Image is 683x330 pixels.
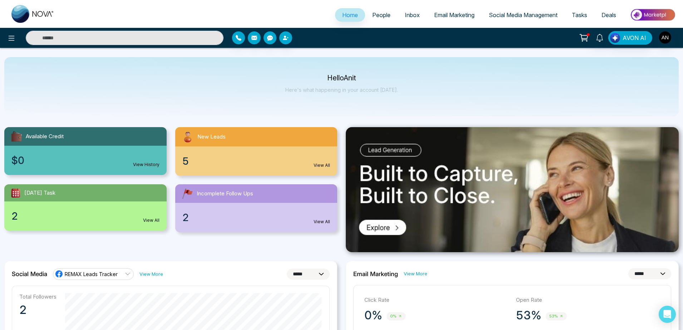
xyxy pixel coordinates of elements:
[546,312,567,320] span: 53%
[398,8,427,22] a: Inbox
[572,11,587,19] span: Tasks
[197,190,253,198] span: Incomplete Follow Ups
[171,127,342,176] a: New Leads5View All
[627,7,679,23] img: Market-place.gif
[11,209,18,224] span: 2
[482,8,565,22] a: Social Media Management
[346,127,679,252] img: .
[623,34,646,42] span: AVON AI
[65,271,118,277] span: REMAX Leads Tracker
[19,303,56,317] p: 2
[11,153,24,168] span: $0
[24,189,55,197] span: [DATE] Task
[285,75,398,81] p: Hello Anit
[387,312,406,320] span: 0%
[364,308,382,322] p: 0%
[10,130,23,143] img: availableCredit.svg
[314,219,330,225] a: View All
[197,133,226,141] span: New Leads
[19,293,56,300] p: Total Followers
[10,187,21,199] img: todayTask.svg
[182,210,189,225] span: 2
[182,154,189,169] span: 5
[489,11,557,19] span: Social Media Management
[133,161,159,168] a: View History
[11,5,54,23] img: Nova CRM Logo
[365,8,398,22] a: People
[342,11,358,19] span: Home
[516,308,541,322] p: 53%
[427,8,482,22] a: Email Marketing
[26,132,64,141] span: Available Credit
[372,11,390,19] span: People
[181,130,195,144] img: newLeads.svg
[12,270,47,277] h2: Social Media
[285,87,398,93] p: Here's what happening in your account [DATE].
[143,217,159,224] a: View All
[171,184,342,232] a: Incomplete Follow Ups2View All
[314,162,330,169] a: View All
[139,271,163,277] a: View More
[404,270,427,277] a: View More
[364,296,509,304] p: Click Rate
[610,33,620,43] img: Lead Flow
[353,270,398,277] h2: Email Marketing
[608,31,652,45] button: AVON AI
[181,187,194,200] img: followUps.svg
[601,11,616,19] span: Deals
[434,11,475,19] span: Email Marketing
[659,31,671,44] img: User Avatar
[516,296,660,304] p: Open Rate
[335,8,365,22] a: Home
[659,306,676,323] div: Open Intercom Messenger
[594,8,623,22] a: Deals
[565,8,594,22] a: Tasks
[405,11,420,19] span: Inbox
